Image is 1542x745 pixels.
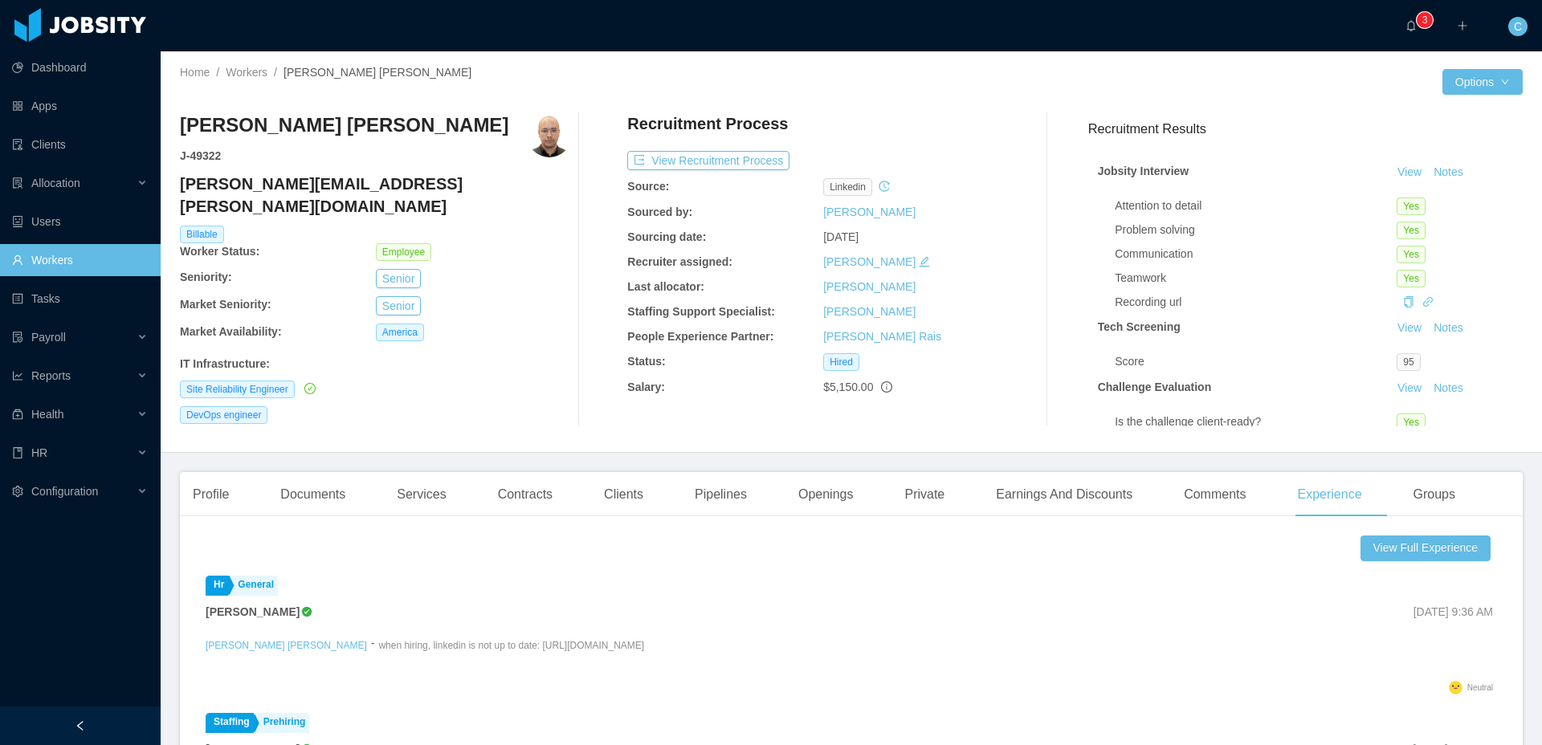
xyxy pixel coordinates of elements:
div: Experience [1284,472,1374,517]
span: America [376,324,424,341]
button: icon: exportView Recruitment Process [627,151,789,170]
div: Services [384,472,459,517]
span: Employee [376,243,431,261]
span: 95 [1397,353,1420,371]
i: icon: copy [1403,296,1414,307]
h4: [PERSON_NAME][EMAIL_ADDRESS][PERSON_NAME][DOMAIN_NAME] [180,173,572,218]
div: Earnings And Discounts [983,472,1145,517]
span: Yes [1397,270,1426,287]
div: Teamwork [1115,270,1397,287]
b: Recruiter assigned: [627,255,732,268]
div: Recording url [1115,294,1397,311]
div: - [371,635,375,677]
b: Source: [627,180,669,193]
a: icon: profileTasks [12,283,148,315]
span: Site Reliability Engineer [180,381,295,398]
span: Yes [1397,246,1426,263]
span: C [1514,17,1522,36]
button: Optionsicon: down [1442,69,1523,95]
i: icon: line-chart [12,370,23,381]
a: Staffing [206,713,254,733]
i: icon: medicine-box [12,409,23,420]
button: Senior [376,269,421,288]
span: Hired [823,353,859,371]
div: Score [1115,353,1397,370]
i: icon: plus [1457,20,1468,31]
span: Yes [1397,222,1426,239]
span: Allocation [31,177,80,189]
div: Communication [1115,246,1397,263]
b: Staffing Support Specialist: [627,305,775,318]
span: Billable [180,226,224,243]
a: [PERSON_NAME] [823,255,916,268]
i: icon: solution [12,177,23,189]
b: Salary: [627,381,665,393]
span: [PERSON_NAME] [PERSON_NAME] [284,66,471,79]
h4: Recruitment Process [627,112,788,135]
i: icon: file-protect [12,332,23,343]
strong: J- 49322 [180,149,221,162]
span: Yes [1397,197,1426,215]
b: Sourcing date: [627,230,706,243]
span: info-circle [881,381,892,393]
a: Workers [226,66,267,79]
i: icon: setting [12,486,23,497]
div: Groups [1401,472,1468,517]
button: Notes [1427,319,1470,338]
i: icon: check-circle [304,383,316,394]
span: Configuration [31,485,98,498]
a: icon: link [1422,295,1434,308]
div: Openings [785,472,867,517]
b: Market Seniority: [180,298,271,311]
h3: [PERSON_NAME] [PERSON_NAME] [180,112,508,138]
a: [PERSON_NAME] [PERSON_NAME] [206,640,367,651]
b: IT Infrastructure : [180,357,270,370]
span: Neutral [1467,683,1493,692]
img: 5abd522e-ae31-4005-9911-b7b55e845792_686d8c945b9bd-400w.png [527,112,572,157]
a: [PERSON_NAME] [823,206,916,218]
b: Seniority: [180,271,232,283]
span: HR [31,446,47,459]
i: icon: edit [919,256,930,267]
div: Attention to detail [1115,197,1397,214]
div: Pipelines [682,472,760,517]
a: View Full Experience [1360,535,1497,561]
button: Notes [1427,379,1470,398]
a: Home [180,66,210,79]
div: Clients [591,472,656,517]
div: Is the challenge client-ready? [1115,413,1397,430]
a: icon: appstoreApps [12,90,148,122]
a: icon: userWorkers [12,244,148,276]
p: when hiring, linkedin is not up to date: [URL][DOMAIN_NAME] [378,638,644,653]
a: Hr [206,576,228,596]
button: Notes [1427,163,1470,182]
h3: Recruitment Results [1088,119,1523,139]
div: Problem solving [1115,222,1397,238]
span: Reports [31,369,71,382]
b: Sourced by: [627,206,692,218]
a: icon: check-circle [301,382,316,395]
a: [PERSON_NAME] [823,280,916,293]
a: Prehiring [255,713,310,733]
span: Health [31,408,63,421]
a: icon: auditClients [12,128,148,161]
a: View [1392,165,1427,178]
button: View Full Experience [1360,535,1491,561]
b: Market Availability: [180,325,282,338]
button: Senior [376,296,421,316]
div: Copy [1403,294,1414,311]
a: [PERSON_NAME] [823,305,916,318]
div: Profile [180,472,242,517]
p: 3 [1422,12,1428,28]
b: People Experience Partner: [627,330,773,343]
b: Last allocator: [627,280,704,293]
span: Payroll [31,331,66,344]
span: DevOps engineer [180,406,267,424]
a: General [230,576,278,596]
a: icon: pie-chartDashboard [12,51,148,83]
span: linkedin [823,178,872,196]
a: [PERSON_NAME] Rais [823,330,941,343]
a: icon: exportView Recruitment Process [627,154,789,167]
sup: 3 [1417,12,1433,28]
a: View [1392,381,1427,394]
